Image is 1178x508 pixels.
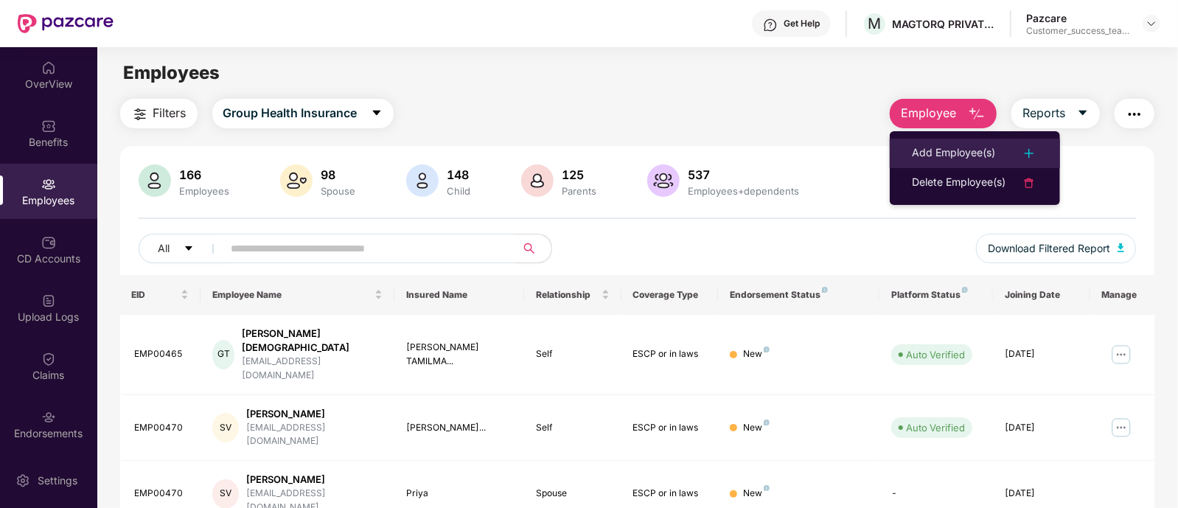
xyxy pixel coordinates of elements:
[764,485,770,491] img: svg+xml;base64,PHN2ZyB4bWxucz0iaHR0cDovL3d3dy53My5vcmcvMjAwMC9zdmciIHdpZHRoPSI4IiBoZWlnaHQ9IjgiIH...
[686,167,803,182] div: 537
[901,104,956,122] span: Employee
[15,473,30,488] img: svg+xml;base64,PHN2ZyBpZD0iU2V0dGluZy0yMHgyMCIgeG1sbnM9Imh0dHA6Ly93d3cudzMub3JnLzIwMDAvc3ZnIiB3aW...
[1022,104,1065,122] span: Reports
[41,410,56,425] img: svg+xml;base64,PHN2ZyBpZD0iRW5kb3JzZW1lbnRzIiB4bWxucz0iaHR0cDovL3d3dy53My5vcmcvMjAwMC9zdmciIHdpZH...
[41,60,56,75] img: svg+xml;base64,PHN2ZyBpZD0iSG9tZSIgeG1sbnM9Imh0dHA6Ly93d3cudzMub3JnLzIwMDAvc3ZnIiB3aWR0aD0iMjAiIG...
[1109,416,1133,439] img: manageButton
[515,234,552,263] button: search
[406,487,512,501] div: Priya
[1077,107,1089,120] span: caret-down
[988,240,1110,257] span: Download Filtered Report
[515,243,544,254] span: search
[962,287,968,293] img: svg+xml;base64,PHN2ZyB4bWxucz0iaHR0cDovL3d3dy53My5vcmcvMjAwMC9zdmciIHdpZHRoPSI4IiBoZWlnaHQ9IjgiIH...
[891,289,981,301] div: Platform Status
[730,289,868,301] div: Endorsement Status
[139,234,229,263] button: Allcaret-down
[153,104,187,122] span: Filters
[201,275,394,315] th: Employee Name
[406,421,512,435] div: [PERSON_NAME]...
[764,420,770,425] img: svg+xml;base64,PHN2ZyB4bWxucz0iaHR0cDovL3d3dy53My5vcmcvMjAwMC9zdmciIHdpZHRoPSI4IiBoZWlnaHQ9IjgiIH...
[41,177,56,192] img: svg+xml;base64,PHN2ZyBpZD0iRW1wbG95ZWVzIiB4bWxucz0iaHR0cDovL3d3dy53My5vcmcvMjAwMC9zdmciIHdpZHRoPS...
[784,18,820,29] div: Get Help
[890,99,997,128] button: Employee
[868,15,882,32] span: M
[976,234,1137,263] button: Download Filtered Report
[822,287,828,293] img: svg+xml;base64,PHN2ZyB4bWxucz0iaHR0cDovL3d3dy53My5vcmcvMjAwMC9zdmciIHdpZHRoPSI4IiBoZWlnaHQ9IjgiIH...
[633,487,707,501] div: ESCP or in laws
[445,167,474,182] div: 148
[41,352,56,366] img: svg+xml;base64,PHN2ZyBpZD0iQ2xhaW0iIHhtbG5zPSJodHRwOi8vd3d3LnczLm9yZy8yMDAwL3N2ZyIgd2lkdGg9IjIwIi...
[1126,105,1143,123] img: svg+xml;base64,PHN2ZyB4bWxucz0iaHR0cDovL3d3dy53My5vcmcvMjAwMC9zdmciIHdpZHRoPSIyNCIgaGVpZ2h0PSIyNC...
[212,99,394,128] button: Group Health Insurancecaret-down
[1020,145,1038,162] img: svg+xml;base64,PHN2ZyB4bWxucz0iaHR0cDovL3d3dy53My5vcmcvMjAwMC9zdmciIHdpZHRoPSIyNCIgaGVpZ2h0PSIyNC...
[763,18,778,32] img: svg+xml;base64,PHN2ZyBpZD0iSGVscC0zMngzMiIgeG1sbnM9Imh0dHA6Ly93d3cudzMub3JnLzIwMDAvc3ZnIiB3aWR0aD...
[743,487,770,501] div: New
[246,473,383,487] div: [PERSON_NAME]
[406,164,439,197] img: svg+xml;base64,PHN2ZyB4bWxucz0iaHR0cDovL3d3dy53My5vcmcvMjAwMC9zdmciIHhtbG5zOnhsaW5rPSJodHRwOi8vd3...
[120,275,201,315] th: EID
[686,185,803,197] div: Employees+dependents
[371,107,383,120] span: caret-down
[212,340,234,369] div: GT
[212,289,372,301] span: Employee Name
[41,293,56,308] img: svg+xml;base64,PHN2ZyBpZD0iVXBsb2FkX0xvZ3MiIGRhdGEtbmFtZT0iVXBsb2FkIExvZ3MiIHhtbG5zPSJodHRwOi8vd3...
[318,167,359,182] div: 98
[394,275,523,315] th: Insured Name
[246,421,383,449] div: [EMAIL_ADDRESS][DOMAIN_NAME]
[647,164,680,197] img: svg+xml;base64,PHN2ZyB4bWxucz0iaHR0cDovL3d3dy53My5vcmcvMjAwMC9zdmciIHhtbG5zOnhsaW5rPSJodHRwOi8vd3...
[521,164,554,197] img: svg+xml;base64,PHN2ZyB4bWxucz0iaHR0cDovL3d3dy53My5vcmcvMjAwMC9zdmciIHhtbG5zOnhsaW5rPSJodHRwOi8vd3...
[621,275,719,315] th: Coverage Type
[536,289,599,301] span: Relationship
[993,275,1090,315] th: Joining Date
[158,240,170,257] span: All
[536,347,610,361] div: Self
[743,421,770,435] div: New
[1011,99,1100,128] button: Reportscaret-down
[135,421,189,435] div: EMP00470
[242,327,383,355] div: [PERSON_NAME][DEMOGRAPHIC_DATA]
[135,347,189,361] div: EMP00465
[633,347,707,361] div: ESCP or in laws
[33,473,82,488] div: Settings
[406,341,512,369] div: [PERSON_NAME] TAMILMA...
[1005,347,1078,361] div: [DATE]
[912,145,995,162] div: Add Employee(s)
[536,487,610,501] div: Spouse
[1005,487,1078,501] div: [DATE]
[743,347,770,361] div: New
[1020,174,1038,192] img: svg+xml;base64,PHN2ZyB4bWxucz0iaHR0cDovL3d3dy53My5vcmcvMjAwMC9zdmciIHdpZHRoPSIyNCIgaGVpZ2h0PSIyNC...
[318,185,359,197] div: Spouse
[560,167,600,182] div: 125
[246,407,383,421] div: [PERSON_NAME]
[120,99,198,128] button: Filters
[912,174,1006,192] div: Delete Employee(s)
[177,167,233,182] div: 166
[1109,343,1133,366] img: manageButton
[184,243,194,255] span: caret-down
[1005,421,1078,435] div: [DATE]
[223,104,358,122] span: Group Health Insurance
[131,105,149,123] img: svg+xml;base64,PHN2ZyB4bWxucz0iaHR0cDovL3d3dy53My5vcmcvMjAwMC9zdmciIHdpZHRoPSIyNCIgaGVpZ2h0PSIyNC...
[445,185,474,197] div: Child
[1026,25,1129,37] div: Customer_success_team_lead
[968,105,986,123] img: svg+xml;base64,PHN2ZyB4bWxucz0iaHR0cDovL3d3dy53My5vcmcvMjAwMC9zdmciIHhtbG5zOnhsaW5rPSJodHRwOi8vd3...
[280,164,313,197] img: svg+xml;base64,PHN2ZyB4bWxucz0iaHR0cDovL3d3dy53My5vcmcvMjAwMC9zdmciIHhtbG5zOnhsaW5rPSJodHRwOi8vd3...
[1118,243,1125,252] img: svg+xml;base64,PHN2ZyB4bWxucz0iaHR0cDovL3d3dy53My5vcmcvMjAwMC9zdmciIHhtbG5zOnhsaW5rPSJodHRwOi8vd3...
[560,185,600,197] div: Parents
[536,421,610,435] div: Self
[212,413,239,442] div: SV
[1146,18,1157,29] img: svg+xml;base64,PHN2ZyBpZD0iRHJvcGRvd24tMzJ4MzIiIHhtbG5zPSJodHRwOi8vd3d3LnczLm9yZy8yMDAwL3N2ZyIgd2...
[906,347,965,362] div: Auto Verified
[1090,275,1155,315] th: Manage
[524,275,621,315] th: Relationship
[906,420,965,435] div: Auto Verified
[633,421,707,435] div: ESCP or in laws
[41,235,56,250] img: svg+xml;base64,PHN2ZyBpZD0iQ0RfQWNjb3VudHMiIGRhdGEtbmFtZT0iQ0QgQWNjb3VudHMiIHhtbG5zPSJodHRwOi8vd3...
[123,62,220,83] span: Employees
[41,119,56,133] img: svg+xml;base64,PHN2ZyBpZD0iQmVuZWZpdHMiIHhtbG5zPSJodHRwOi8vd3d3LnczLm9yZy8yMDAwL3N2ZyIgd2lkdGg9Ij...
[242,355,383,383] div: [EMAIL_ADDRESS][DOMAIN_NAME]
[135,487,189,501] div: EMP00470
[18,14,114,33] img: New Pazcare Logo
[177,185,233,197] div: Employees
[132,289,178,301] span: EID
